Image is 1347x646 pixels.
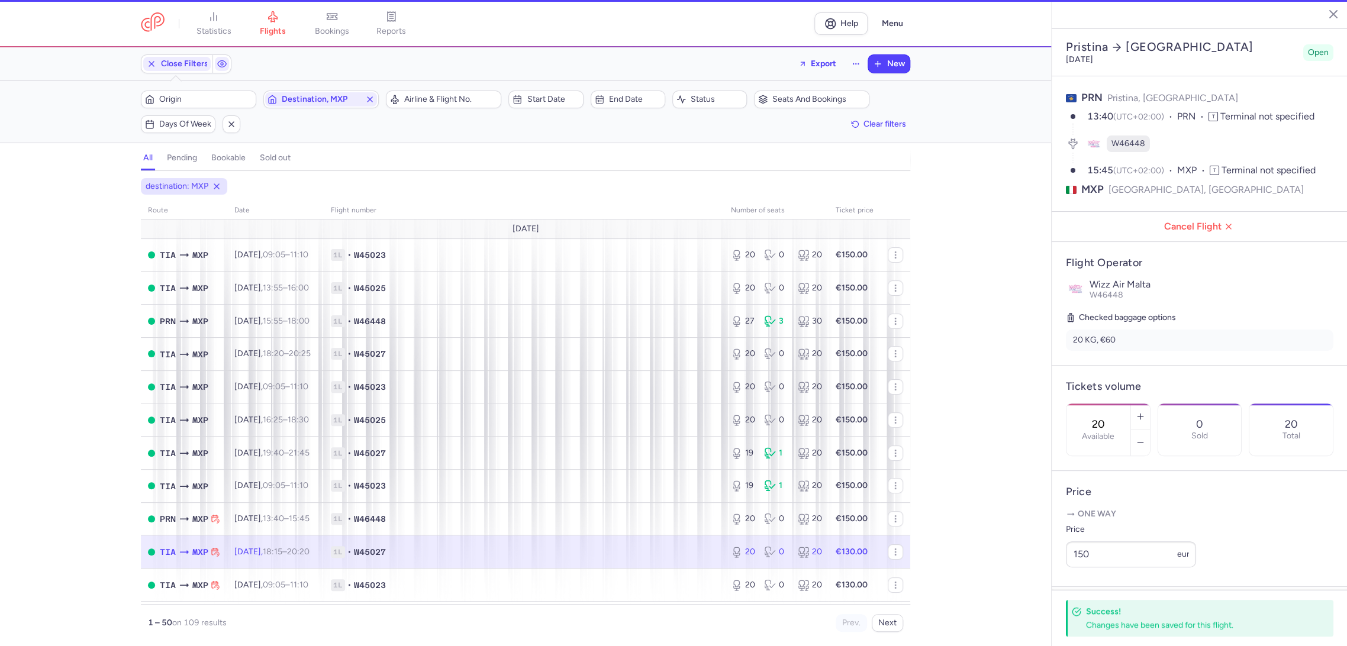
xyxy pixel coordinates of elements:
div: 19 [731,480,755,492]
span: Rinas Mother Teresa, Tirana, Albania [160,414,176,427]
time: 11:10 [290,250,308,260]
span: Milano Malpensa, Milano, Italy [192,348,208,361]
p: 0 [1196,418,1203,430]
span: – [263,348,311,358]
span: 1L [331,381,345,393]
li: 20 KG, €60 [1066,330,1333,351]
time: 20:25 [289,348,311,358]
time: [DATE] [1066,54,1093,64]
span: 1L [331,447,345,459]
div: 0 [764,348,788,360]
span: 1L [331,546,345,558]
th: date [227,202,324,219]
div: 20 [798,480,821,492]
strong: €150.00 [836,382,868,392]
div: 3 [764,315,788,327]
p: One way [1066,508,1333,520]
div: 0 [764,546,788,558]
span: [DATE], [234,283,309,293]
strong: €130.00 [836,580,868,590]
img: Wizz Air Malta logo [1066,279,1085,298]
button: Origin [141,91,256,108]
button: Seats and bookings [754,91,869,108]
span: – [263,415,309,425]
time: 15:45 [289,513,310,524]
span: T [1210,166,1219,175]
span: Pristina, [GEOGRAPHIC_DATA] [1107,92,1238,104]
div: 20 [798,381,821,393]
button: Status [672,91,747,108]
div: 20 [731,579,755,591]
div: 0 [764,282,788,294]
div: 1 [764,480,788,492]
span: Milano Malpensa, Milano, Italy [192,447,208,460]
span: • [347,282,352,294]
a: Help [814,12,868,35]
span: Clear filters [863,119,906,128]
span: W46448 [354,513,386,525]
span: Close Filters [161,59,208,69]
span: • [347,249,352,261]
strong: €150.00 [836,316,868,326]
span: Rinas Mother Teresa, Tirana, Albania [160,579,176,592]
div: 20 [731,414,755,426]
span: Milano Malpensa, Milano, Italy [192,480,208,493]
span: [DATE], [234,250,308,260]
span: [DATE], [234,448,310,458]
div: 20 [798,249,821,261]
div: 20 [798,513,821,525]
span: 1L [331,480,345,492]
span: [DATE], [234,348,311,358]
span: Milano Malpensa, Milano, Italy [192,579,208,592]
button: Destination, MXP [263,91,379,108]
button: End date [591,91,665,108]
span: Export [811,59,836,68]
h4: Flight Operator [1066,256,1333,270]
span: End date [609,95,661,104]
label: Price [1066,522,1196,537]
button: Next [872,614,903,632]
span: (UTC+02:00) [1113,112,1164,122]
strong: €130.00 [836,547,868,557]
h4: all [143,153,153,163]
th: Ticket price [829,202,881,219]
h4: pending [167,153,197,163]
div: 20 [798,414,821,426]
span: Cancel Flight [1061,221,1338,232]
span: [DATE], [234,480,308,490]
button: Clear filters [847,115,910,133]
time: 20:20 [287,547,310,557]
span: Destination, MXP [282,95,360,104]
span: [DATE], [234,382,308,392]
span: [DATE] [513,224,539,234]
time: 18:20 [263,348,284,358]
time: 11:10 [290,382,308,392]
span: – [263,480,308,490]
div: 0 [764,579,788,591]
span: – [263,580,308,590]
span: Origin [159,95,252,104]
span: [DATE], [234,547,310,557]
span: • [347,546,352,558]
div: 20 [731,348,755,360]
span: W45023 [354,579,386,591]
span: W45025 [354,282,386,294]
span: Milano Malpensa, Milano, Italy [192,380,208,393]
a: CitizenPlane red outlined logo [141,12,165,34]
span: • [347,447,352,459]
div: 20 [731,381,755,393]
time: 16:00 [288,283,309,293]
span: – [263,513,310,524]
time: 19:40 [263,448,284,458]
th: route [141,202,227,219]
strong: €150.00 [836,480,868,490]
strong: €150.00 [836,513,868,524]
span: Terminal not specified [1220,111,1314,122]
span: • [347,513,352,525]
time: 16:25 [263,415,283,425]
span: [DATE], [234,580,308,590]
span: OPEN [148,251,155,259]
div: 20 [731,282,755,294]
button: Export [791,54,844,73]
strong: €150.00 [836,250,868,260]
